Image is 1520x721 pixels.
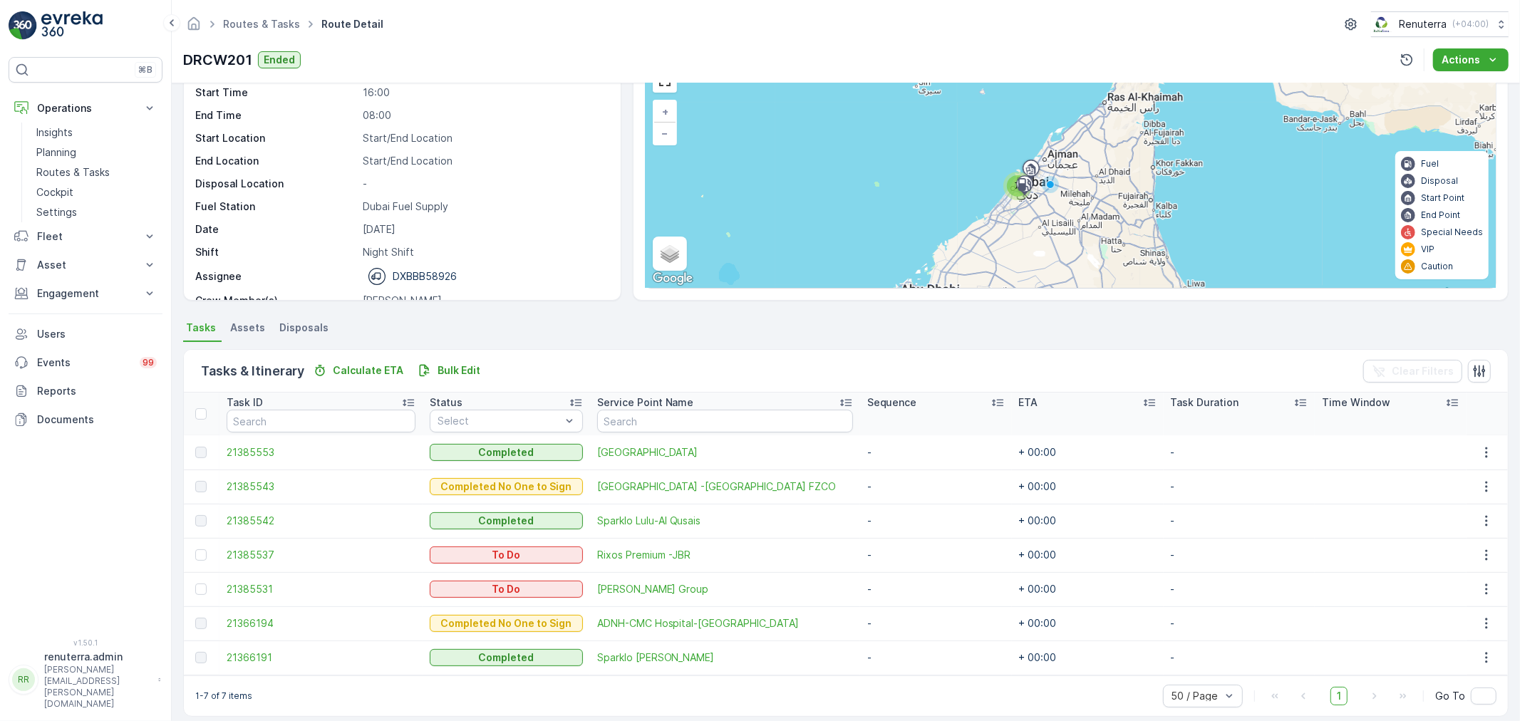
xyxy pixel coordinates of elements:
span: [PERSON_NAME] Group [597,582,853,596]
p: 99 [143,357,154,368]
img: Screenshot_2024-07-26_at_13.33.01.png [1371,16,1393,32]
span: Sparklo [PERSON_NAME] [597,650,853,665]
td: - [1164,572,1315,606]
button: Engagement [9,279,162,308]
span: [GEOGRAPHIC_DATA] [597,445,853,460]
p: 16:00 [363,85,606,100]
td: - [860,504,1012,538]
p: Routes & Tasks [36,165,110,180]
a: Sparklo Lulu-Al Qusais [597,514,853,528]
div: RR [12,668,35,691]
p: Users [37,327,157,341]
input: Search [597,410,853,432]
button: Renuterra(+04:00) [1371,11,1509,37]
button: Operations [9,94,162,123]
span: 21366191 [227,650,415,665]
p: Date [195,222,357,237]
p: Calculate ETA [333,363,403,378]
p: Tasks & Itinerary [201,361,304,381]
a: Homepage [186,21,202,33]
p: To Do [492,548,520,562]
img: Google [649,269,696,288]
p: Cockpit [36,185,73,199]
td: - [860,572,1012,606]
a: Rixos Premium -JBR [597,548,853,562]
p: VIP [1421,244,1434,255]
a: Routes & Tasks [31,162,162,182]
td: - [1164,640,1315,675]
p: Fleet [37,229,134,244]
div: Toggle Row Selected [195,515,207,527]
td: + 00:00 [1012,640,1164,675]
p: Actions [1442,53,1480,67]
button: Completed No One to Sign [430,615,582,632]
span: 21385553 [227,445,415,460]
div: Toggle Row Selected [195,549,207,561]
a: Planning [31,142,162,162]
p: Crew Member(s) [195,294,357,308]
p: Completed [478,514,534,528]
p: Completed No One to Sign [440,479,572,494]
p: Special Needs [1421,227,1483,238]
p: [PERSON_NAME][EMAIL_ADDRESS][PERSON_NAME][DOMAIN_NAME] [44,664,151,710]
p: Time Window [1322,395,1390,410]
td: + 00:00 [1012,504,1164,538]
p: ⌘B [138,64,152,76]
button: Completed [430,444,582,461]
button: Ended [258,51,301,68]
span: − [661,127,668,139]
p: [PERSON_NAME] [363,294,606,308]
a: ADNH-CMC Hospital-Jadaf [597,616,853,631]
a: Events99 [9,348,162,377]
td: + 00:00 [1012,470,1164,504]
a: Routes & Tasks [223,18,300,30]
p: Night Shift [363,245,606,259]
p: 1-7 of 7 items [195,690,252,702]
span: ADNH-CMC Hospital-[GEOGRAPHIC_DATA] [597,616,853,631]
a: Sparklo Lulu-Rashidiya [597,650,853,665]
div: Toggle Row Selected [195,481,207,492]
a: Layers [654,238,686,269]
p: Documents [37,413,157,427]
p: ETA [1019,395,1038,410]
p: Renuterra [1399,17,1447,31]
p: Engagement [37,286,134,301]
p: Shift [195,245,357,259]
a: Zoom Out [654,123,676,144]
button: Completed No One to Sign [430,478,582,495]
div: Toggle Row Selected [195,447,207,458]
td: - [1164,538,1315,572]
td: + 00:00 [1012,538,1164,572]
a: Sparklo Lulu Center Village [597,445,853,460]
button: Completed [430,649,582,666]
button: To Do [430,546,582,564]
p: DXBBB58926 [393,269,457,284]
span: 21366194 [227,616,415,631]
td: - [1164,470,1315,504]
td: - [860,606,1012,640]
span: Disposals [279,321,329,335]
p: End Location [195,154,357,168]
p: Asset [37,258,134,272]
span: 1 [1330,687,1348,705]
p: Start Point [1421,192,1464,204]
a: 21385543 [227,479,415,494]
p: Bulk Edit [438,363,480,378]
td: - [1164,606,1315,640]
img: logo_light-DOdMpM7g.png [41,11,103,40]
a: Cockpit [31,182,162,202]
div: Toggle Row Selected [195,618,207,629]
p: [DATE] [363,222,606,237]
a: 21385542 [227,514,415,528]
a: Zoom In [654,101,676,123]
div: 0 [646,61,1496,288]
p: Ended [264,53,295,67]
a: Open this area in Google Maps (opens a new window) [649,269,696,288]
a: 21385537 [227,548,415,562]
span: Assets [230,321,265,335]
a: 21385531 [227,582,415,596]
span: v 1.50.1 [9,638,162,647]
